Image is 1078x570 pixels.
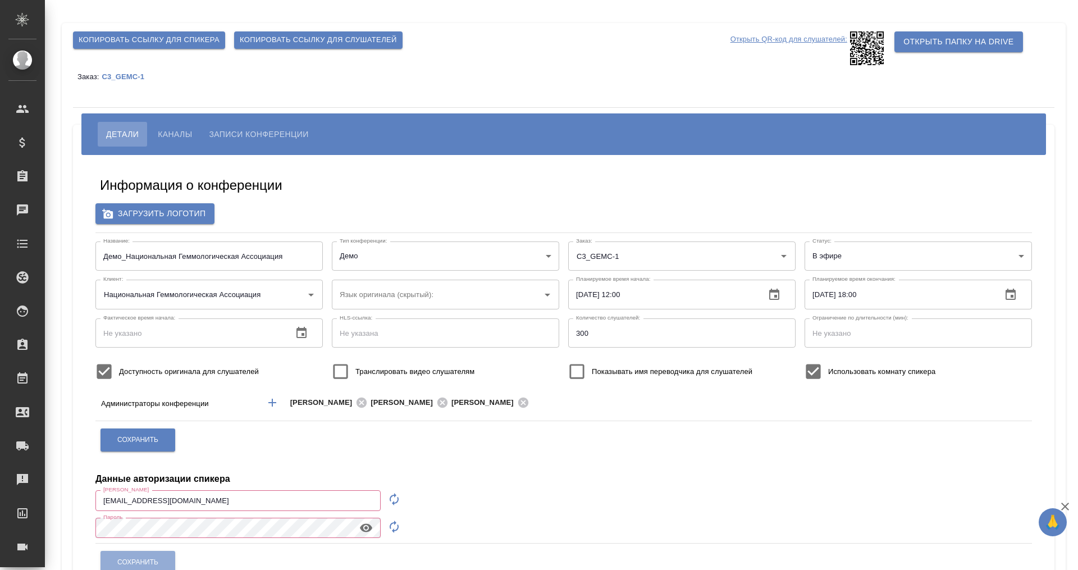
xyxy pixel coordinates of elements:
[776,248,792,264] button: Open
[79,34,220,47] span: Копировать ссылку для спикера
[117,435,158,445] span: Сохранить
[290,397,359,408] span: [PERSON_NAME]
[303,287,319,303] button: Open
[451,397,520,408] span: [PERSON_NAME]
[73,31,225,49] button: Копировать ссылку для спикера
[259,389,286,416] button: Добавить менеджера
[77,72,102,81] p: Заказ:
[95,472,230,486] h4: Данные авторизации спикера
[95,203,214,224] label: Загрузить логотип
[1043,510,1062,534] span: 🙏
[209,127,308,141] span: Записи конференции
[332,241,559,271] div: Демо
[894,31,1022,52] button: Открыть папку на Drive
[805,318,1032,348] input: Не указано
[95,241,323,271] input: Не указан
[102,72,153,81] a: C3_GEMC-1
[355,366,474,377] span: Транслировать видео слушателям
[943,402,945,404] button: Open
[104,207,205,221] span: Загрузить логотип
[592,366,752,377] span: Показывать имя переводчика для слушателей
[568,318,796,348] input: Не указано
[828,366,935,377] span: Использовать комнату спикера
[234,31,403,49] button: Копировать ссылку для слушателей
[451,395,532,409] div: [PERSON_NAME]
[119,366,259,377] span: Доступность оригинала для слушателей
[568,280,756,309] input: Не указано
[1039,508,1067,536] button: 🙏
[290,395,371,409] div: [PERSON_NAME]
[371,395,451,409] div: [PERSON_NAME]
[805,241,1032,271] div: В эфире
[540,287,555,303] button: Open
[95,490,381,510] input: Не указано
[95,318,284,348] input: Не указано
[903,35,1013,49] span: Открыть папку на Drive
[371,397,440,408] span: [PERSON_NAME]
[730,31,847,65] p: Открыть QR-код для слушателей:
[100,176,282,194] h5: Информация о конференции
[101,428,175,452] button: Сохранить
[332,318,559,348] input: Не указана
[101,398,255,409] p: Администраторы конференции
[240,34,397,47] span: Копировать ссылку для слушателей
[805,280,993,309] input: Не указано
[158,127,192,141] span: Каналы
[106,127,139,141] span: Детали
